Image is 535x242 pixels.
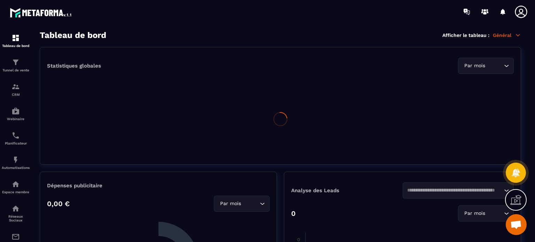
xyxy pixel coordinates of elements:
[2,141,30,145] p: Planificateur
[11,83,20,91] img: formation
[487,210,502,217] input: Search for option
[11,131,20,140] img: scheduler
[40,30,106,40] h3: Tableau de bord
[2,53,30,77] a: formationformationTunnel de vente
[463,62,487,70] span: Par mois
[11,204,20,213] img: social-network
[10,6,72,19] img: logo
[458,205,514,221] div: Search for option
[2,150,30,175] a: automationsautomationsAutomatisations
[403,182,514,198] div: Search for option
[2,199,30,227] a: social-networksocial-networkRéseaux Sociaux
[47,200,70,208] p: 0,00 €
[2,68,30,72] p: Tunnel de vente
[11,107,20,115] img: automations
[291,187,403,194] p: Analyse des Leads
[242,200,258,208] input: Search for option
[487,62,502,70] input: Search for option
[47,63,101,69] p: Statistiques globales
[463,210,487,217] span: Par mois
[11,233,20,241] img: email
[2,214,30,222] p: Réseaux Sociaux
[458,58,514,74] div: Search for option
[2,175,30,199] a: automationsautomationsEspace membre
[214,196,270,212] div: Search for option
[2,126,30,150] a: schedulerschedulerPlanificateur
[2,117,30,121] p: Webinaire
[2,102,30,126] a: automationsautomationsWebinaire
[11,58,20,67] img: formation
[218,200,242,208] span: Par mois
[11,34,20,42] img: formation
[2,29,30,53] a: formationformationTableau de bord
[2,93,30,96] p: CRM
[11,156,20,164] img: automations
[2,190,30,194] p: Espace membre
[2,44,30,48] p: Tableau de bord
[2,77,30,102] a: formationformationCRM
[442,32,489,38] p: Afficher le tableau :
[11,180,20,188] img: automations
[407,187,503,194] input: Search for option
[506,214,527,235] a: Ouvrir le chat
[2,166,30,170] p: Automatisations
[47,182,270,189] p: Dépenses publicitaire
[291,209,296,218] p: 0
[493,32,521,38] p: Général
